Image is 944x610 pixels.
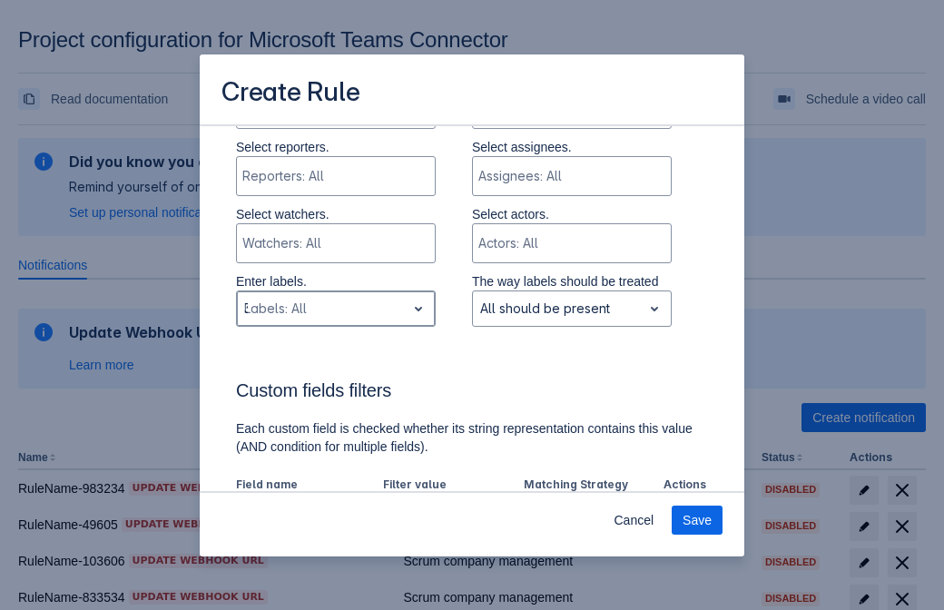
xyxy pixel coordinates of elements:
span: open [408,298,429,320]
p: Select assignees. [472,138,672,156]
p: Each custom field is checked whether its string representation contains this value (AND condition... [236,419,708,456]
span: Save [683,506,712,535]
button: Cancel [603,506,664,535]
h3: Custom fields filters [236,379,708,408]
button: Save [672,506,723,535]
th: Actions [656,474,708,497]
p: The way labels should be treated [472,272,672,290]
p: Select reporters. [236,138,436,156]
p: Select actors. [472,205,672,223]
p: Enter labels. [236,272,436,290]
th: Filter value [376,474,516,497]
h3: Create Rule [221,76,360,112]
span: Cancel [614,506,654,535]
span: open [644,298,665,320]
th: Matching Strategy [516,474,657,497]
th: Field name [236,474,376,497]
p: Select watchers. [236,205,436,223]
